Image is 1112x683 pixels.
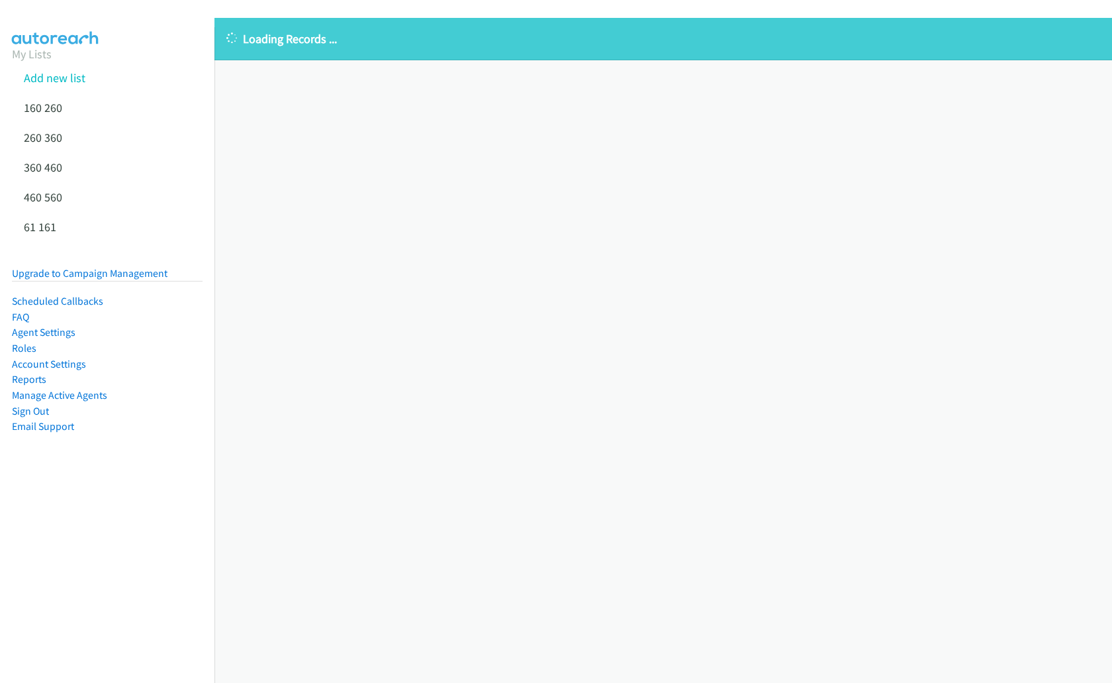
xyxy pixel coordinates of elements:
[12,358,86,370] a: Account Settings
[12,46,52,62] a: My Lists
[12,326,75,339] a: Agent Settings
[24,100,62,115] a: 160 260
[24,130,62,145] a: 260 360
[24,70,85,85] a: Add new list
[12,389,107,401] a: Manage Active Agents
[24,219,56,235] a: 61 161
[24,189,62,205] a: 460 560
[12,311,29,323] a: FAQ
[24,160,62,175] a: 360 460
[12,295,103,307] a: Scheduled Callbacks
[226,30,1100,48] p: Loading Records ...
[12,373,46,386] a: Reports
[12,405,49,417] a: Sign Out
[12,342,36,354] a: Roles
[12,267,167,280] a: Upgrade to Campaign Management
[12,420,74,433] a: Email Support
